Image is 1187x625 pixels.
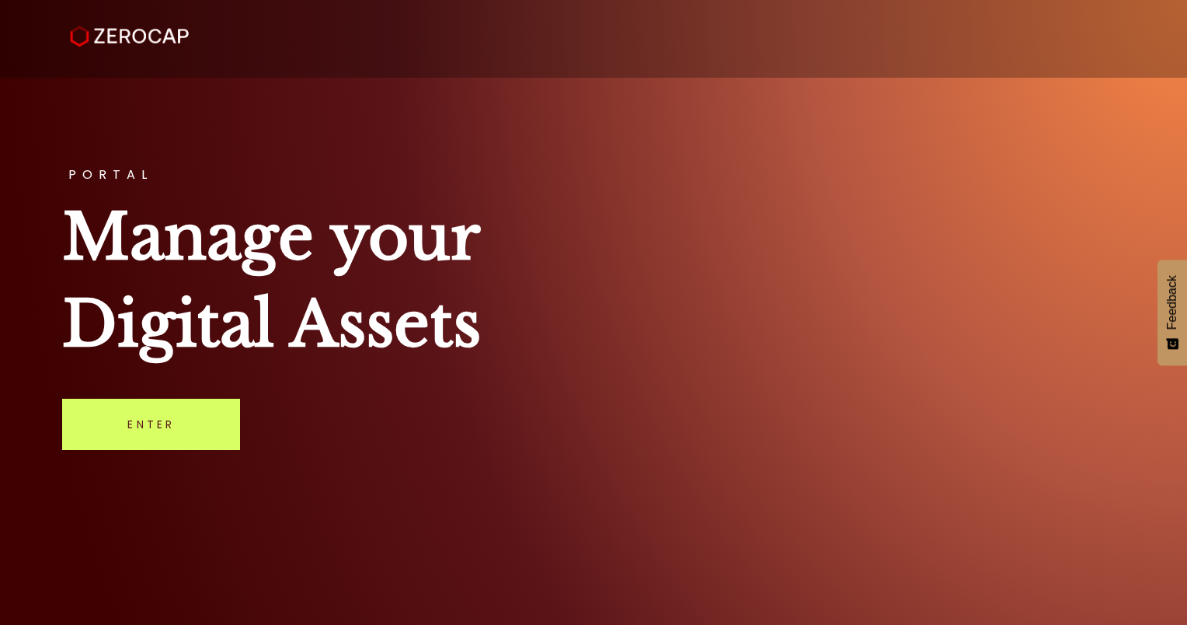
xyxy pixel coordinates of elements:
[1165,275,1179,330] span: Feedback
[62,169,1124,181] h3: PORTAL
[62,194,1124,368] h1: Manage your Digital Assets
[1157,260,1187,365] button: Feedback - Show survey
[62,399,240,450] a: Enter
[70,26,189,47] img: ZeroCap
